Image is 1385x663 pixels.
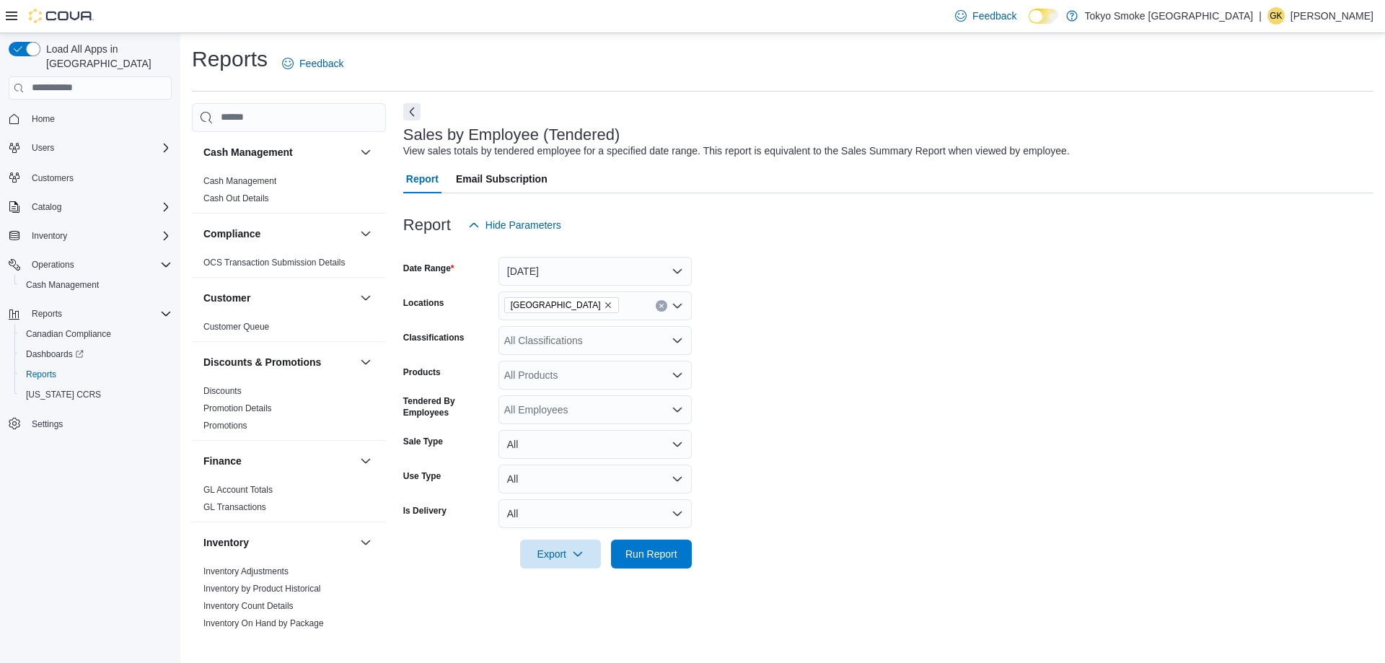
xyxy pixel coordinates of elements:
button: [US_STATE] CCRS [14,385,177,405]
button: Hide Parameters [462,211,567,240]
button: Finance [357,452,374,470]
h3: Finance [203,454,242,468]
div: View sales totals by tendered employee for a specified date range. This report is equivalent to t... [403,144,1070,159]
button: Customer [357,289,374,307]
span: Customers [32,172,74,184]
span: Catalog [26,198,172,216]
span: Dashboards [20,346,172,363]
label: Tendered By Employees [403,395,493,418]
button: All [498,499,692,528]
h3: Discounts & Promotions [203,355,321,369]
span: Dashboards [26,348,84,360]
button: [DATE] [498,257,692,286]
span: Inventory Adjustments [203,566,289,577]
span: Settings [32,418,63,430]
h3: Report [403,216,451,234]
button: Inventory [203,535,354,550]
p: Tokyo Smoke [GEOGRAPHIC_DATA] [1085,7,1254,25]
span: Promotions [203,420,247,431]
button: All [498,465,692,493]
span: Canadian Compliance [26,328,111,340]
a: Inventory Count Details [203,601,294,611]
a: Cash Management [203,176,276,186]
label: Classifications [403,332,465,343]
span: [US_STATE] CCRS [26,389,101,400]
span: Cash Management [203,175,276,187]
button: Inventory [3,226,177,246]
span: Report [406,164,439,193]
span: GL Transactions [203,501,266,513]
p: [PERSON_NAME] [1291,7,1373,25]
button: All [498,430,692,459]
button: Operations [26,256,80,273]
a: Settings [26,416,69,433]
nav: Complex example [9,102,172,472]
a: GL Account Totals [203,485,273,495]
span: Customers [26,168,172,186]
span: Home [32,113,55,125]
a: Feedback [276,49,349,78]
span: Feedback [299,56,343,71]
button: Cash Management [203,145,354,159]
a: Inventory On Hand by Package [203,618,324,628]
p: | [1259,7,1262,25]
a: Home [26,110,61,128]
button: Compliance [357,225,374,242]
button: Open list of options [672,369,683,381]
a: Cash Out Details [203,193,269,203]
div: Cash Management [192,172,386,213]
button: Discounts & Promotions [203,355,354,369]
span: Home [26,110,172,128]
button: Remove Thunder Bay Memorial from selection in this group [604,301,612,309]
div: Discounts & Promotions [192,382,386,440]
button: Inventory [357,534,374,551]
button: Cash Management [14,275,177,295]
span: Thunder Bay Memorial [504,297,619,313]
span: Promotion Details [203,403,272,414]
div: Compliance [192,254,386,277]
span: Run Report [625,547,677,561]
button: Operations [3,255,177,275]
button: Compliance [203,227,354,241]
span: Reports [32,308,62,320]
div: Finance [192,481,386,522]
h3: Cash Management [203,145,293,159]
button: Customer [203,291,354,305]
a: Reports [20,366,62,383]
button: Discounts & Promotions [357,354,374,371]
span: Inventory On Hand by Package [203,618,324,629]
a: Customers [26,170,79,187]
span: Settings [26,415,172,433]
a: Promotion Details [203,403,272,413]
button: Cash Management [357,144,374,161]
button: Catalog [26,198,67,216]
span: Feedback [972,9,1016,23]
span: Export [529,540,592,568]
span: Reports [26,305,172,322]
button: Customers [3,167,177,188]
a: Discounts [203,386,242,396]
button: Clear input [656,300,667,312]
img: Cova [29,9,94,23]
span: Washington CCRS [20,386,172,403]
span: GL Account Totals [203,484,273,496]
span: Inventory Count Details [203,600,294,612]
button: Home [3,108,177,129]
h3: Inventory [203,535,249,550]
label: Is Delivery [403,505,447,517]
button: Finance [203,454,354,468]
span: Customer Queue [203,321,269,333]
span: GK [1270,7,1282,25]
h3: Compliance [203,227,260,241]
button: Canadian Compliance [14,324,177,344]
span: Operations [26,256,172,273]
span: Reports [26,369,56,380]
button: Inventory [26,227,73,245]
label: Date Range [403,263,454,274]
button: Settings [3,413,177,434]
span: Canadian Compliance [20,325,172,343]
h1: Reports [192,45,268,74]
a: OCS Transaction Submission Details [203,258,346,268]
a: Inventory by Product Historical [203,584,321,594]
